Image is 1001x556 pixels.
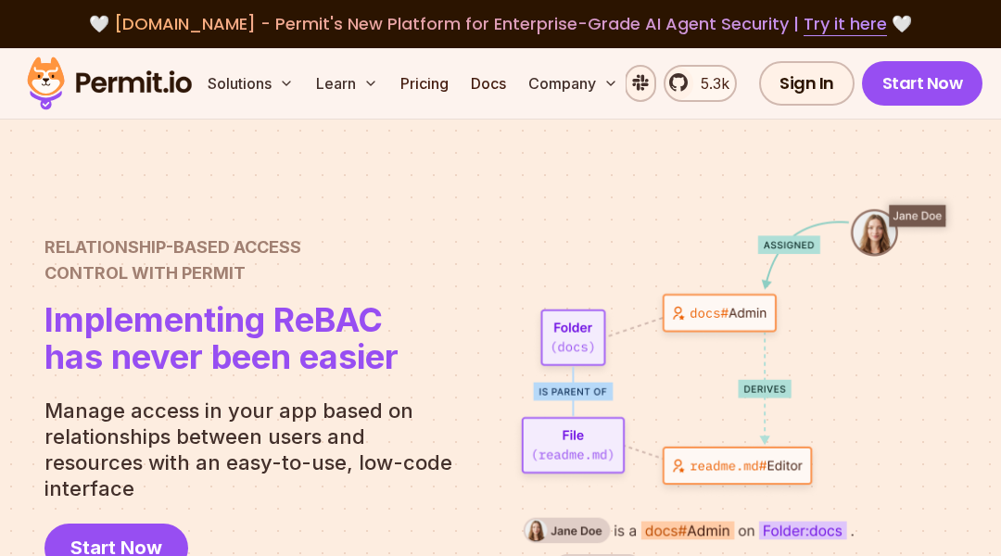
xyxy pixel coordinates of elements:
a: Sign In [759,61,855,106]
a: Start Now [862,61,983,106]
div: 🤍 🤍 [44,11,957,37]
h2: Control with Permit [44,234,399,286]
button: Company [521,65,626,102]
span: Implementing ReBAC [44,301,399,338]
a: Pricing [393,65,456,102]
a: 5.3k [664,65,737,102]
a: Docs [463,65,513,102]
span: Relationship-Based Access [44,234,399,260]
h1: has never been easier [44,301,399,375]
a: Try it here [804,12,887,36]
span: 5.3k [690,72,729,95]
span: [DOMAIN_NAME] - Permit's New Platform for Enterprise-Grade AI Agent Security | [114,12,887,35]
p: Manage access in your app based on relationships between users and resources with an easy-to-use,... [44,398,467,501]
button: Learn [309,65,386,102]
button: Solutions [200,65,301,102]
img: Permit logo [19,52,200,115]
